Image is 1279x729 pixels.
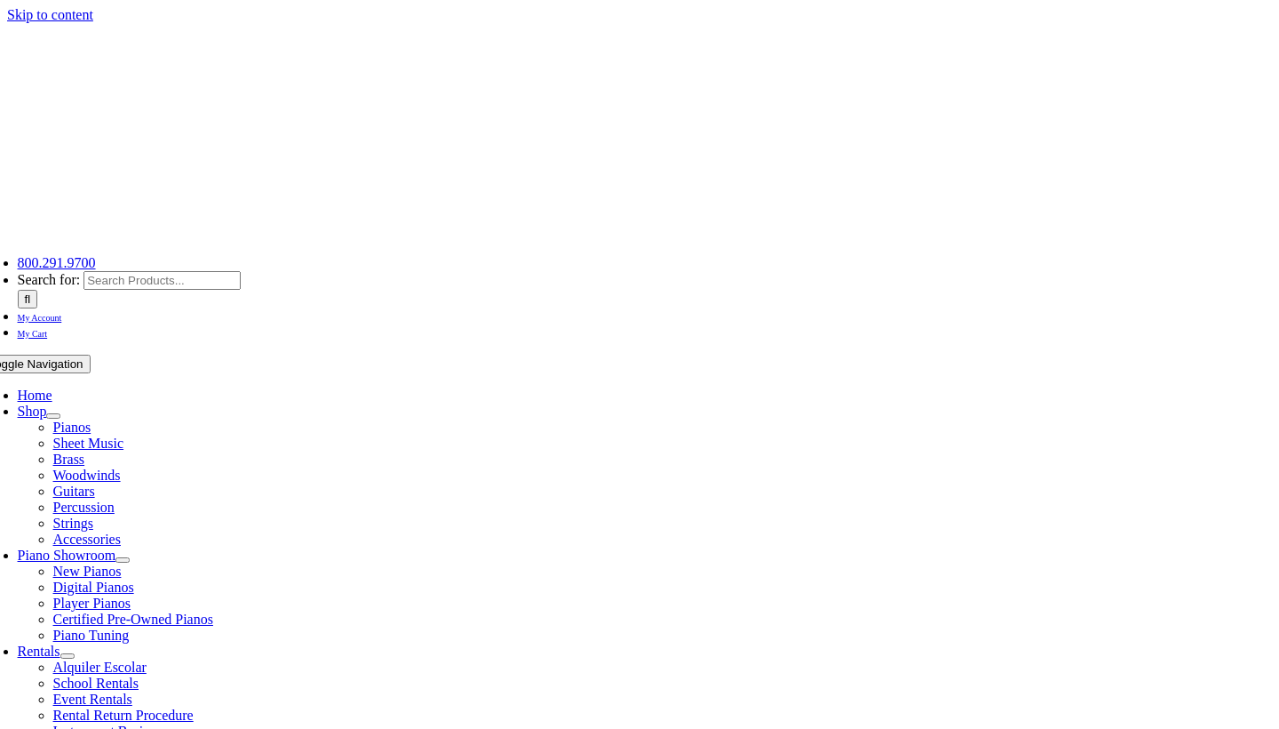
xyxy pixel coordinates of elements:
[53,564,122,579] a: New Pianos
[18,308,62,324] a: My Account
[53,692,132,707] a: Event Rentals
[18,644,60,659] a: Rentals
[53,580,134,595] a: Digital Pianos
[115,557,130,563] button: Open submenu of Piano Showroom
[53,420,91,435] a: Pianos
[53,532,121,547] a: Accessories
[53,708,194,723] a: Rental Return Procedure
[53,628,130,643] a: Piano Tuning
[53,468,121,483] a: Woodwinds
[53,452,85,467] a: Brass
[53,660,147,675] a: Alquiler Escolar
[18,404,47,419] a: Shop
[53,500,115,515] a: Percussion
[53,484,95,499] a: Guitars
[53,436,124,451] a: Sheet Music
[83,271,241,290] input: Search Products...
[60,653,75,659] button: Open submenu of Rentals
[18,548,116,563] a: Piano Showroom
[18,313,62,323] span: My Account
[46,413,60,419] button: Open submenu of Shop
[18,324,48,340] a: My Cart
[18,329,48,339] span: My Cart
[7,7,93,22] a: Skip to content
[53,612,213,627] a: Certified Pre-Owned Pianos
[18,255,96,270] a: 800.291.9700
[53,676,139,691] a: School Rentals
[18,388,52,403] a: Home
[53,516,93,531] a: Strings
[53,596,131,611] a: Player Pianos
[18,290,38,308] input: Search
[18,272,81,287] span: Search for:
